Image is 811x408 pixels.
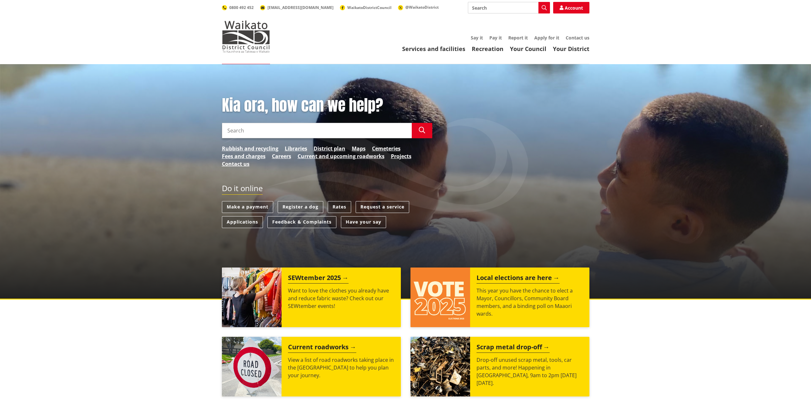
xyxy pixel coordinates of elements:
[402,45,465,53] a: Services and facilities
[477,356,583,387] p: Drop-off unused scrap metal, tools, car parts, and more! Happening in [GEOGRAPHIC_DATA], 9am to 2...
[553,45,589,53] a: Your District
[222,268,401,327] a: SEWtember 2025 Want to love the clothes you already have and reduce fabric waste? Check out our S...
[288,343,356,353] h2: Current roadworks
[288,287,394,310] p: Want to love the clothes you already have and reduce fabric waste? Check out our SEWtember events!
[222,160,249,168] a: Contact us
[508,35,528,41] a: Report it
[477,287,583,318] p: This year you have the chance to elect a Mayor, Councillors, Community Board members, and a bindi...
[410,268,470,327] img: Vote 2025
[328,201,351,213] a: Rates
[222,123,412,138] input: Search input
[477,274,560,284] h2: Local elections are here
[267,5,334,10] span: [EMAIL_ADDRESS][DOMAIN_NAME]
[471,35,483,41] a: Say it
[222,201,273,213] a: Make a payment
[477,343,550,353] h2: Scrap metal drop-off
[347,5,392,10] span: WaikatoDistrictCouncil
[405,4,439,10] span: @WaikatoDistrict
[222,152,266,160] a: Fees and charges
[352,145,366,152] a: Maps
[222,96,432,115] h1: Kia ora, how can we help?
[229,5,254,10] span: 0800 492 452
[222,184,263,195] h2: Do it online
[222,5,254,10] a: 0800 492 452
[222,337,401,396] a: Current roadworks View a list of road roadworks taking place in the [GEOGRAPHIC_DATA] to help you...
[510,45,546,53] a: Your Council
[340,5,392,10] a: WaikatoDistrictCouncil
[398,4,439,10] a: @WaikatoDistrict
[410,337,470,396] img: Scrap metal collection
[566,35,589,41] a: Contact us
[410,337,589,396] a: A massive pile of rusted scrap metal, including wheels and various industrial parts, under a clea...
[285,145,307,152] a: Libraries
[553,2,589,13] a: Account
[410,268,589,327] a: Local elections are here This year you have the chance to elect a Mayor, Councillors, Community B...
[288,356,394,379] p: View a list of road roadworks taking place in the [GEOGRAPHIC_DATA] to help you plan your journey.
[472,45,503,53] a: Recreation
[341,216,386,228] a: Have your say
[260,5,334,10] a: [EMAIL_ADDRESS][DOMAIN_NAME]
[372,145,401,152] a: Cemeteries
[222,216,263,228] a: Applications
[222,337,282,396] img: Road closed sign
[468,2,550,13] input: Search input
[267,216,336,228] a: Feedback & Complaints
[489,35,502,41] a: Pay it
[222,268,282,327] img: SEWtember
[298,152,384,160] a: Current and upcoming roadworks
[391,152,411,160] a: Projects
[222,21,270,53] img: Waikato District Council - Te Kaunihera aa Takiwaa o Waikato
[222,145,278,152] a: Rubbish and recycling
[288,274,349,284] h2: SEWtember 2025
[272,152,291,160] a: Careers
[314,145,345,152] a: District plan
[278,201,323,213] a: Register a dog
[356,201,409,213] a: Request a service
[534,35,559,41] a: Apply for it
